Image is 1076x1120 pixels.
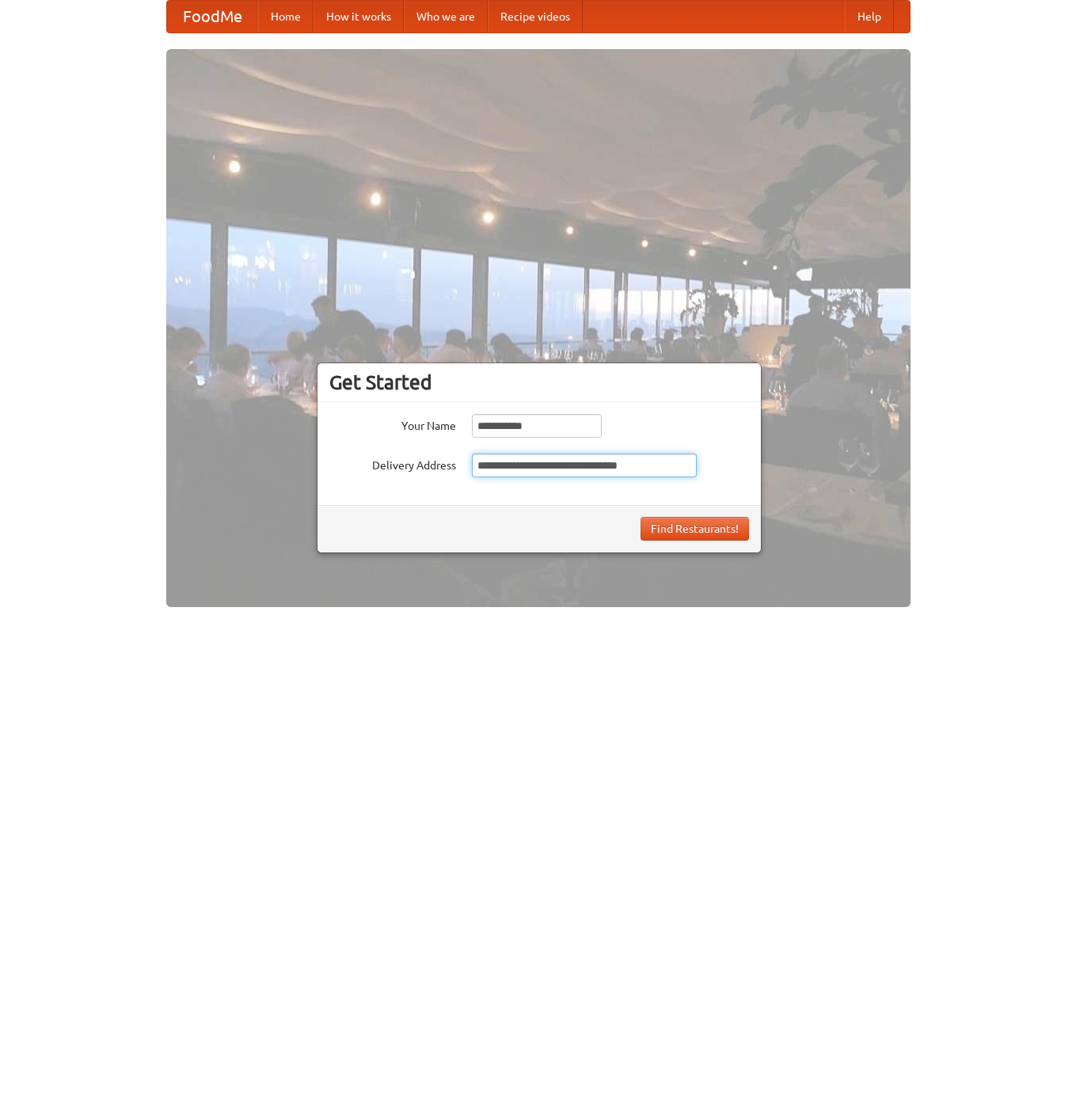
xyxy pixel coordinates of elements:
label: Your Name [329,414,456,434]
a: Who we are [404,1,488,32]
a: Help [845,1,894,32]
a: How it works [314,1,404,32]
h3: Get Started [329,370,749,394]
a: Recipe videos [488,1,583,32]
a: FoodMe [167,1,258,32]
button: Find Restaurants! [641,517,749,541]
label: Delivery Address [329,454,456,473]
a: Home [258,1,314,32]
